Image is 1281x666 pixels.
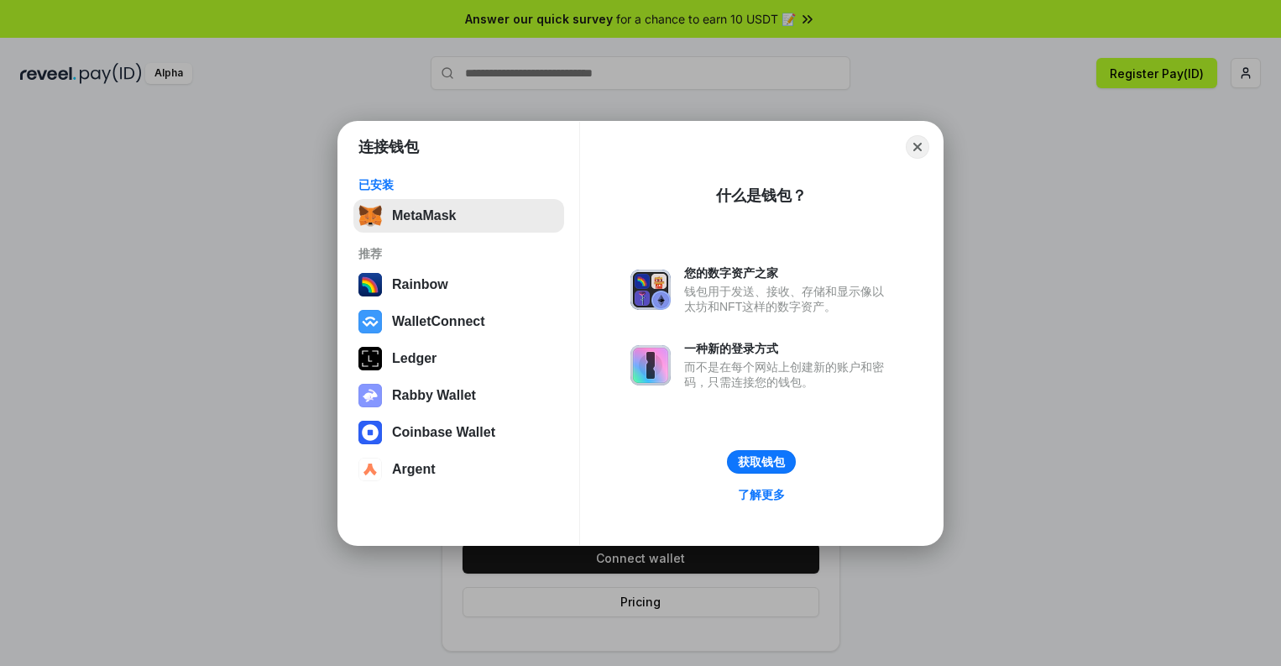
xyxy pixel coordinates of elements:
div: Rabby Wallet [392,388,476,403]
div: 钱包用于发送、接收、存储和显示像以太坊和NFT这样的数字资产。 [684,284,892,314]
div: Ledger [392,351,437,366]
div: Argent [392,462,436,477]
button: Close [906,135,929,159]
img: svg+xml,%3Csvg%20fill%3D%22none%22%20height%3D%2233%22%20viewBox%3D%220%200%2035%2033%22%20width%... [358,204,382,228]
img: svg+xml,%3Csvg%20xmlns%3D%22http%3A%2F%2Fwww.w3.org%2F2000%2Fsvg%22%20fill%3D%22none%22%20viewBox... [630,270,671,310]
div: WalletConnect [392,314,485,329]
button: Ledger [353,342,564,375]
button: 获取钱包 [727,450,796,474]
div: Rainbow [392,277,448,292]
div: 获取钱包 [738,454,785,469]
img: svg+xml,%3Csvg%20xmlns%3D%22http%3A%2F%2Fwww.w3.org%2F2000%2Fsvg%22%20fill%3D%22none%22%20viewBox... [630,345,671,385]
div: 了解更多 [738,487,785,502]
button: Argent [353,453,564,486]
div: 而不是在每个网站上创建新的账户和密码，只需连接您的钱包。 [684,359,892,390]
div: 什么是钱包？ [716,186,807,206]
a: 了解更多 [728,484,795,506]
img: svg+xml,%3Csvg%20xmlns%3D%22http%3A%2F%2Fwww.w3.org%2F2000%2Fsvg%22%20fill%3D%22none%22%20viewBox... [358,384,382,407]
div: MetaMask [392,208,456,223]
div: 推荐 [358,246,559,261]
button: WalletConnect [353,305,564,338]
img: svg+xml,%3Csvg%20xmlns%3D%22http%3A%2F%2Fwww.w3.org%2F2000%2Fsvg%22%20width%3D%2228%22%20height%3... [358,347,382,370]
button: Coinbase Wallet [353,416,564,449]
button: Rainbow [353,268,564,302]
img: svg+xml,%3Csvg%20width%3D%2228%22%20height%3D%2228%22%20viewBox%3D%220%200%2028%2028%22%20fill%3D... [358,421,382,444]
img: svg+xml,%3Csvg%20width%3D%2228%22%20height%3D%2228%22%20viewBox%3D%220%200%2028%2028%22%20fill%3D... [358,310,382,333]
div: 您的数字资产之家 [684,265,892,281]
h1: 连接钱包 [358,137,419,157]
button: MetaMask [353,199,564,233]
div: 已安装 [358,177,559,192]
button: Rabby Wallet [353,379,564,412]
img: svg+xml,%3Csvg%20width%3D%2228%22%20height%3D%2228%22%20viewBox%3D%220%200%2028%2028%22%20fill%3D... [358,458,382,481]
img: svg+xml,%3Csvg%20width%3D%22120%22%20height%3D%22120%22%20viewBox%3D%220%200%20120%20120%22%20fil... [358,273,382,296]
div: 一种新的登录方式 [684,341,892,356]
div: Coinbase Wallet [392,425,495,440]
